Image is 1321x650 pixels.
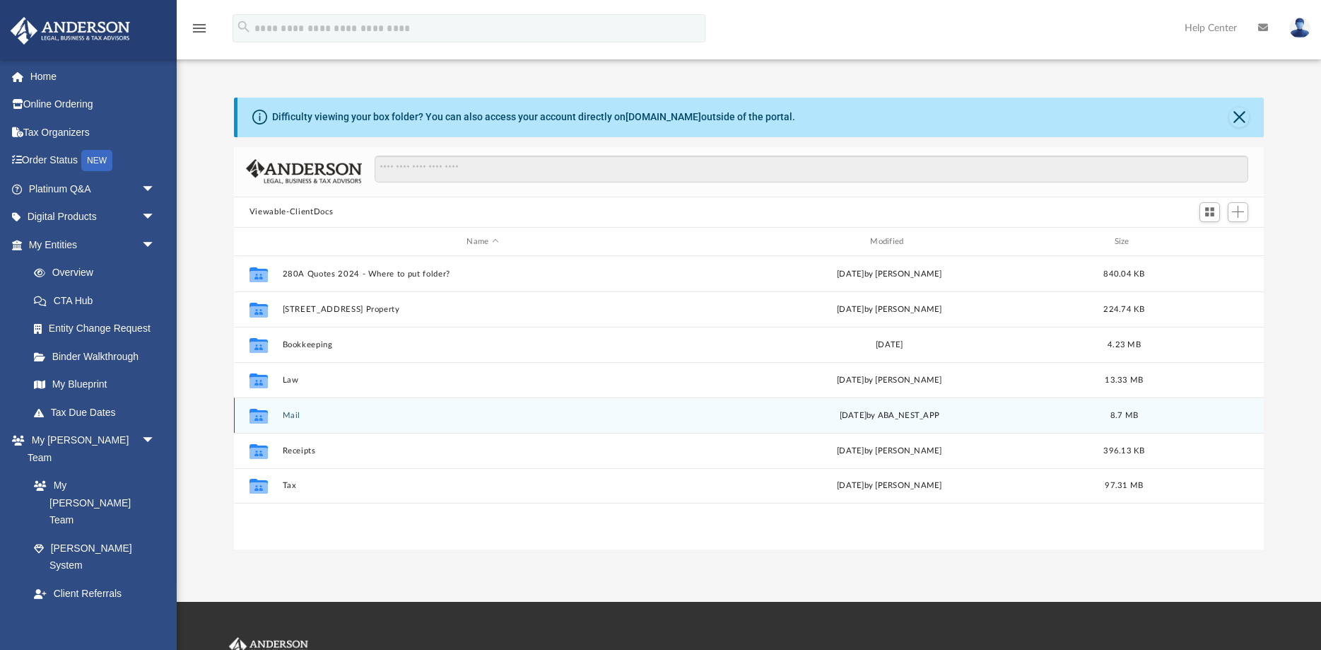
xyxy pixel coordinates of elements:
button: Law [282,376,683,385]
a: Binder Walkthrough [20,342,177,371]
button: Switch to Grid View [1199,202,1221,222]
a: My [PERSON_NAME] Team [20,472,163,535]
span: 224.74 KB [1103,306,1144,313]
div: grid [234,256,1264,549]
div: by ABA_NEST_APP [689,410,1090,422]
a: Client Referrals [20,579,170,608]
input: Search files and folders [375,156,1248,182]
span: 4.23 MB [1108,341,1141,349]
div: [DATE] [689,339,1090,352]
span: arrow_drop_down [141,426,170,455]
button: Viewable-ClientDocs [249,206,333,219]
div: id [240,236,276,248]
span: arrow_drop_down [141,203,170,232]
a: CTA Hub [20,286,177,315]
div: Modified [688,236,1089,248]
a: Tax Organizers [10,118,177,146]
button: Tax [282,482,683,491]
span: [DATE] [840,412,867,419]
button: Close [1229,108,1249,127]
a: Platinum Q&Aarrow_drop_down [10,175,177,203]
a: [PERSON_NAME] System [20,534,170,579]
a: Overview [20,259,177,287]
div: Name [281,236,682,248]
a: My [PERSON_NAME] Teamarrow_drop_down [10,426,170,472]
a: Entity Change Request [20,315,177,343]
span: 97.31 MB [1105,482,1143,490]
div: [DATE] by [PERSON_NAME] [689,268,1090,281]
button: Bookkeeping [282,340,683,349]
a: Home [10,62,177,91]
span: arrow_drop_down [141,175,170,204]
div: Difficulty viewing your box folder? You can also access your account directly on outside of the p... [272,110,795,124]
button: [STREET_ADDRESS] Property [282,305,683,314]
span: 13.33 MB [1105,376,1143,384]
span: 396.13 KB [1103,447,1144,455]
span: 840.04 KB [1103,270,1144,278]
div: NEW [81,150,112,171]
a: Online Ordering [10,91,177,119]
a: menu [191,27,208,37]
button: Receipts [282,446,683,455]
button: 280A Quotes 2024 - Where to put folder? [282,269,683,279]
i: search [236,19,252,35]
div: [DATE] by [PERSON_NAME] [689,374,1090,387]
a: Order StatusNEW [10,146,177,175]
a: My Entitiesarrow_drop_down [10,231,177,259]
span: arrow_drop_down [141,231,170,260]
a: Tax Due Dates [20,398,177,426]
a: [DOMAIN_NAME] [626,111,701,122]
div: Size [1096,236,1152,248]
a: Digital Productsarrow_drop_down [10,203,177,231]
i: menu [191,20,208,37]
div: [DATE] by [PERSON_NAME] [689,480,1090,493]
button: Add [1228,202,1249,222]
div: [DATE] by [PERSON_NAME] [689,445,1090,458]
img: Anderson Advisors Platinum Portal [6,17,134,45]
div: [DATE] by [PERSON_NAME] [689,303,1090,316]
img: User Pic [1289,18,1310,38]
a: My Blueprint [20,371,170,399]
button: Mail [282,411,683,420]
div: id [1158,236,1257,248]
span: 8.7 MB [1110,412,1139,419]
